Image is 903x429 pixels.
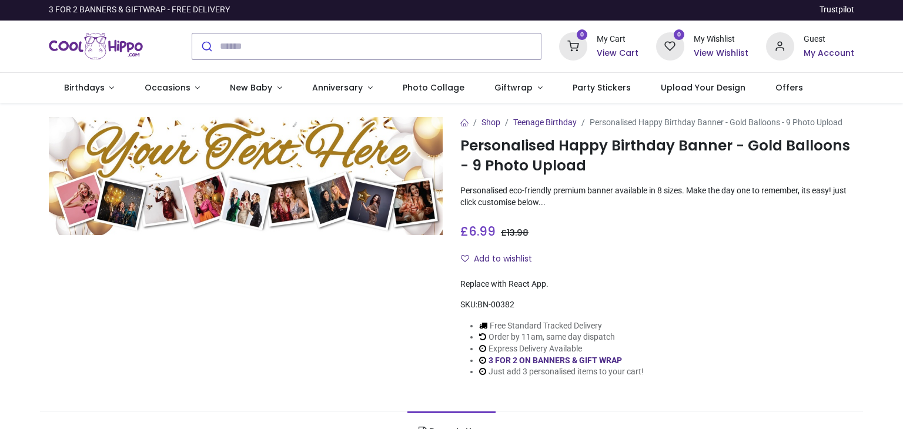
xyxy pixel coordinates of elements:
p: Personalised eco-friendly premium banner available in 8 sizes. Make the day one to remember, its ... [460,185,854,208]
a: Anniversary [297,73,387,103]
li: Just add 3 personalised items to your cart! [479,366,644,378]
span: £ [501,227,529,239]
a: Occasions [129,73,215,103]
button: Add to wishlistAdd to wishlist [460,249,542,269]
span: BN-00382 [477,300,514,309]
span: Offers [775,82,803,93]
span: New Baby [230,82,272,93]
span: Anniversary [312,82,363,93]
a: Logo of Cool Hippo [49,30,143,63]
span: Photo Collage [403,82,464,93]
div: SKU: [460,299,854,311]
span: Occasions [145,82,190,93]
span: Birthdays [64,82,105,93]
div: Guest [804,33,854,45]
a: New Baby [215,73,297,103]
div: My Cart [597,33,638,45]
button: Submit [192,33,220,59]
span: 13.98 [507,227,529,239]
a: 3 FOR 2 ON BANNERS & GIFT WRAP [489,356,622,365]
h1: Personalised Happy Birthday Banner - Gold Balloons - 9 Photo Upload [460,136,854,176]
a: View Wishlist [694,48,748,59]
span: Personalised Happy Birthday Banner - Gold Balloons - 9 Photo Upload [590,118,842,127]
span: 6.99 [469,223,496,240]
a: 0 [656,41,684,50]
span: Giftwrap [494,82,533,93]
i: Add to wishlist [461,254,469,263]
sup: 0 [674,29,685,41]
a: Birthdays [49,73,129,103]
a: Giftwrap [479,73,557,103]
sup: 0 [577,29,588,41]
a: My Account [804,48,854,59]
a: Teenage Birthday [513,118,577,127]
span: Upload Your Design [661,82,745,93]
div: Replace with React App. [460,279,854,290]
span: Party Stickers [573,82,631,93]
li: Free Standard Tracked Delivery [479,320,644,332]
li: Order by 11am, same day dispatch [479,331,644,343]
div: 3 FOR 2 BANNERS & GIFTWRAP - FREE DELIVERY [49,4,230,16]
a: Shop [481,118,500,127]
li: Express Delivery Available [479,343,644,355]
a: 0 [559,41,587,50]
img: Personalised Happy Birthday Banner - Gold Balloons - 9 Photo Upload [49,117,443,235]
img: Cool Hippo [49,30,143,63]
a: View Cart [597,48,638,59]
div: My Wishlist [694,33,748,45]
span: £ [460,223,496,240]
a: Trustpilot [820,4,854,16]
